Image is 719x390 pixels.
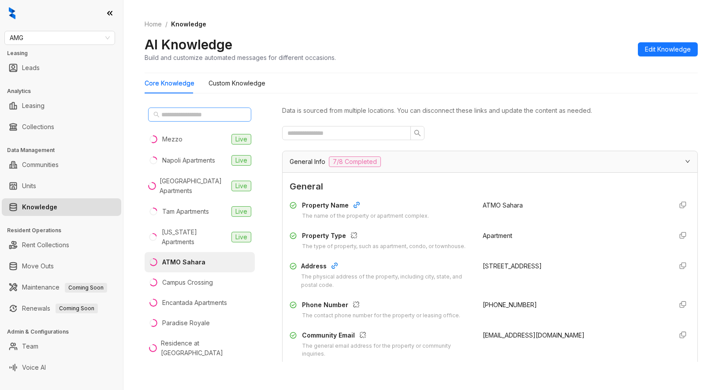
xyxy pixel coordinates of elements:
[685,159,690,164] span: expanded
[2,338,121,355] li: Team
[56,304,98,313] span: Coming Soon
[7,49,123,57] h3: Leasing
[638,42,698,56] button: Edit Knowledge
[302,212,429,220] div: The name of the property or apartment complex.
[145,78,194,88] div: Core Knowledge
[10,31,110,45] span: AMG
[329,156,381,167] span: 7/8 Completed
[301,261,473,273] div: Address
[302,331,472,342] div: Community Email
[153,111,160,118] span: search
[283,151,697,172] div: General Info7/8 Completed
[171,20,206,28] span: Knowledge
[414,130,421,137] span: search
[2,300,121,317] li: Renewals
[162,207,209,216] div: Tam Apartments
[231,181,251,191] span: Live
[145,53,336,62] div: Build and customize automated messages for different occasions.
[483,201,523,209] span: ATMO Sahara
[2,257,121,275] li: Move Outs
[2,198,121,216] li: Knowledge
[2,359,121,376] li: Voice AI
[7,146,123,154] h3: Data Management
[162,318,210,328] div: Paradise Royale
[22,177,36,195] a: Units
[231,232,251,242] span: Live
[162,134,183,144] div: Mezzo
[231,206,251,217] span: Live
[22,198,57,216] a: Knowledge
[162,257,205,267] div: ATMO Sahara
[290,180,690,193] span: General
[483,232,512,239] span: Apartment
[2,97,121,115] li: Leasing
[22,257,54,275] a: Move Outs
[483,331,585,339] span: [EMAIL_ADDRESS][DOMAIN_NAME]
[231,134,251,145] span: Live
[7,87,123,95] h3: Analytics
[302,300,460,312] div: Phone Number
[2,236,121,254] li: Rent Collections
[162,227,228,247] div: [US_STATE] Apartments
[160,176,228,196] div: [GEOGRAPHIC_DATA] Apartments
[161,338,251,358] div: Residence at [GEOGRAPHIC_DATA]
[2,156,121,174] li: Communities
[302,342,472,359] div: The general email address for the property or community inquiries.
[9,7,15,19] img: logo
[483,301,537,308] span: [PHONE_NUMBER]
[22,300,98,317] a: RenewalsComing Soon
[22,359,46,376] a: Voice AI
[143,19,164,29] a: Home
[231,155,251,166] span: Live
[302,242,466,251] div: The type of property, such as apartment, condo, or townhouse.
[22,236,69,254] a: Rent Collections
[22,118,54,136] a: Collections
[2,177,121,195] li: Units
[22,156,59,174] a: Communities
[162,298,227,308] div: Encantada Apartments
[65,283,107,293] span: Coming Soon
[645,45,691,54] span: Edit Knowledge
[282,106,698,115] div: Data is sourced from multiple locations. You can disconnect these links and update the content as...
[302,201,429,212] div: Property Name
[7,227,123,234] h3: Resident Operations
[22,338,38,355] a: Team
[2,59,121,77] li: Leads
[2,118,121,136] li: Collections
[162,278,213,287] div: Campus Crossing
[22,97,45,115] a: Leasing
[165,19,168,29] li: /
[209,78,265,88] div: Custom Knowledge
[162,156,215,165] div: Napoli Apartments
[483,261,665,271] div: [STREET_ADDRESS]
[22,59,40,77] a: Leads
[290,157,325,167] span: General Info
[302,312,460,320] div: The contact phone number for the property or leasing office.
[145,36,232,53] h2: AI Knowledge
[7,328,123,336] h3: Admin & Configurations
[302,231,466,242] div: Property Type
[2,279,121,296] li: Maintenance
[301,273,473,290] div: The physical address of the property, including city, state, and postal code.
